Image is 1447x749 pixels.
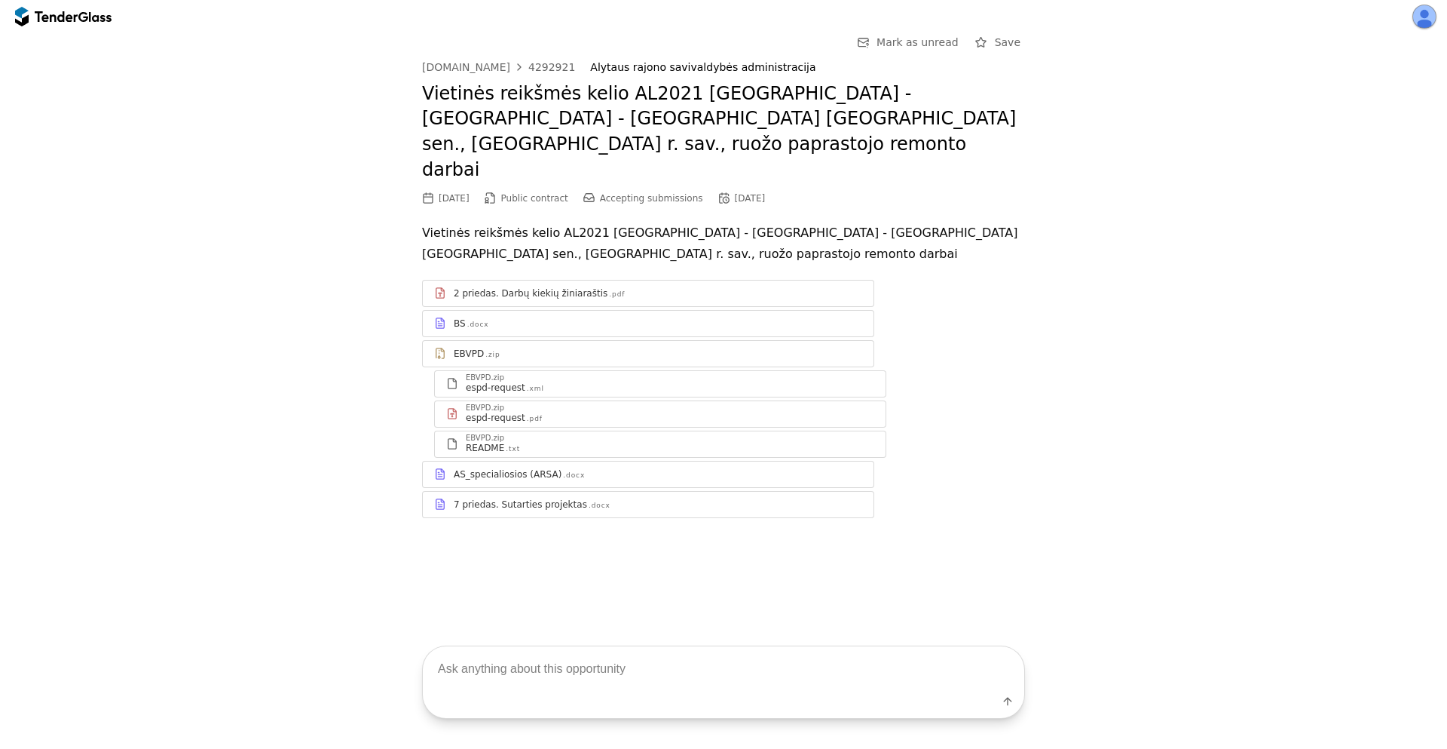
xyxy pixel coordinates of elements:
div: 4292921 [528,62,575,72]
div: EBVPD.zip [466,374,504,382]
a: EBVPD.zipespd-request.pdf [434,401,886,428]
a: 2 priedas. Darbų kiekių žiniaraštis.pdf [422,280,874,307]
span: Public contract [501,193,568,204]
div: 2 priedas. Darbų kiekių žiniaraštis [454,287,607,299]
div: .xml [527,384,544,394]
button: Mark as unread [852,33,963,52]
div: .zip [485,350,500,360]
div: EBVPD [454,348,484,360]
span: Accepting submissions [600,193,703,204]
a: EBVPD.zipREADME.txt [434,431,886,458]
span: Save [995,36,1020,48]
div: .docx [467,320,489,330]
div: BS [454,318,466,330]
a: EBVPD.zip [422,340,874,367]
a: [DOMAIN_NAME]4292921 [422,61,575,73]
div: README [466,442,504,454]
div: EBVPD.zip [466,434,504,442]
button: Save [971,33,1025,52]
div: espd-request [466,382,525,394]
a: BS.docx [422,310,874,337]
h2: Vietinės reikšmės kelio AL2021 [GEOGRAPHIC_DATA] - [GEOGRAPHIC_DATA] - [GEOGRAPHIC_DATA] [GEOGRAP... [422,81,1025,183]
span: Mark as unread [876,36,959,48]
div: .pdf [609,290,625,299]
div: .txt [506,444,520,454]
a: 7 priedas. Sutarties projektas.docx [422,491,874,518]
div: .docx [589,501,610,511]
div: 7 priedas. Sutarties projektas [454,499,587,511]
div: [DOMAIN_NAME] [422,62,510,72]
div: [DATE] [735,193,766,204]
a: AS_specialiosios (ARSA).docx [422,461,874,488]
div: .pdf [527,414,543,424]
div: [DATE] [439,193,470,204]
div: EBVPD.zip [466,404,504,412]
div: AS_specialiosios (ARSA) [454,468,561,480]
div: espd-request [466,412,525,424]
a: EBVPD.zipespd-request.xml [434,370,886,398]
div: Alytaus rajono savivaldybės administracija [590,61,1009,74]
p: Vietinės reikšmės kelio AL2021 [GEOGRAPHIC_DATA] - [GEOGRAPHIC_DATA] - [GEOGRAPHIC_DATA] [GEOGRAP... [422,223,1025,265]
div: .docx [563,471,585,480]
